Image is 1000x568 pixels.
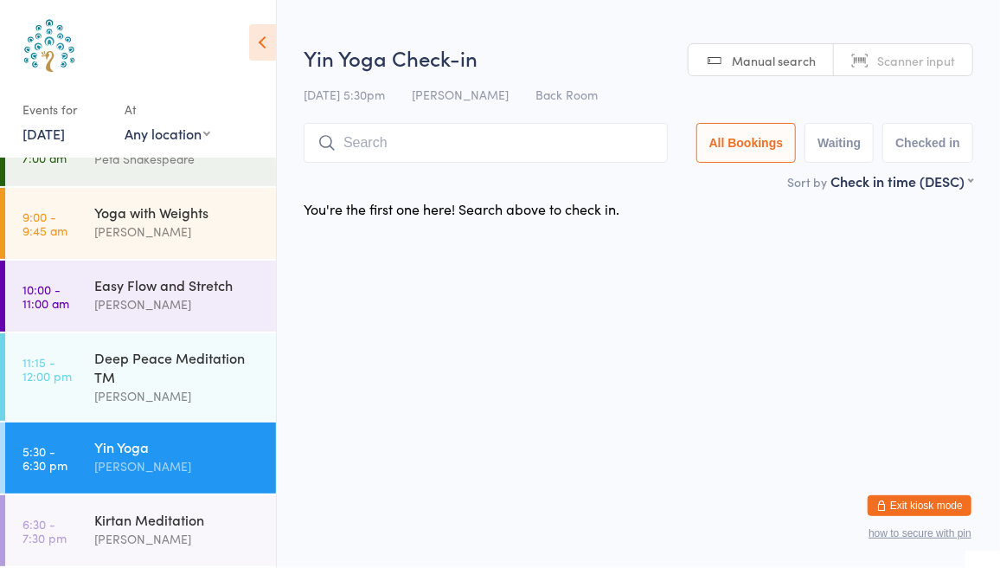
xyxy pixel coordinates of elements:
div: Easy Flow and Stretch [94,275,261,294]
label: Sort by [787,173,827,190]
div: At [125,95,210,124]
time: 10:00 - 11:00 am [22,282,69,310]
div: Check in time (DESC) [830,171,973,190]
button: Waiting [804,123,874,163]
div: [PERSON_NAME] [94,456,261,476]
div: Yin Yoga [94,437,261,456]
div: Deep Peace Meditation TM [94,348,261,386]
a: 5:30 -6:30 pmYin Yoga[PERSON_NAME] [5,423,276,494]
button: All Bookings [696,123,797,163]
button: Checked in [882,123,973,163]
time: 9:00 - 9:45 am [22,210,67,237]
time: 6:00 - 7:00 am [22,137,67,165]
div: [PERSON_NAME] [94,386,261,406]
input: Search [304,123,668,163]
h2: Yin Yoga Check-in [304,43,973,72]
span: Scanner input [877,52,955,69]
img: Australian School of Meditation & Yoga [17,13,82,78]
div: Events for [22,95,107,124]
span: Manual search [732,52,816,69]
span: [PERSON_NAME] [412,86,509,103]
a: 10:00 -11:00 amEasy Flow and Stretch[PERSON_NAME] [5,261,276,332]
span: [DATE] 5:30pm [304,86,385,103]
div: [PERSON_NAME] [94,222,261,242]
time: 11:15 - 12:00 pm [22,355,72,383]
div: [PERSON_NAME] [94,294,261,314]
time: 6:30 - 7:30 pm [22,517,67,545]
span: Back Room [535,86,598,103]
div: You're the first one here! Search above to check in. [304,199,619,218]
div: Yoga with Weights [94,203,261,222]
div: Kirtan Meditation [94,510,261,529]
a: 6:30 -7:30 pmKirtan Meditation[PERSON_NAME] [5,495,276,566]
div: Peta Shakespeare [94,149,261,169]
div: Any location [125,124,210,143]
a: 11:15 -12:00 pmDeep Peace Meditation TM[PERSON_NAME] [5,333,276,421]
button: Exit kiosk mode [868,495,971,516]
a: [DATE] [22,124,65,143]
div: [PERSON_NAME] [94,529,261,549]
time: 5:30 - 6:30 pm [22,444,67,472]
a: 9:00 -9:45 amYoga with Weights[PERSON_NAME] [5,188,276,259]
button: how to secure with pin [869,527,971,539]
